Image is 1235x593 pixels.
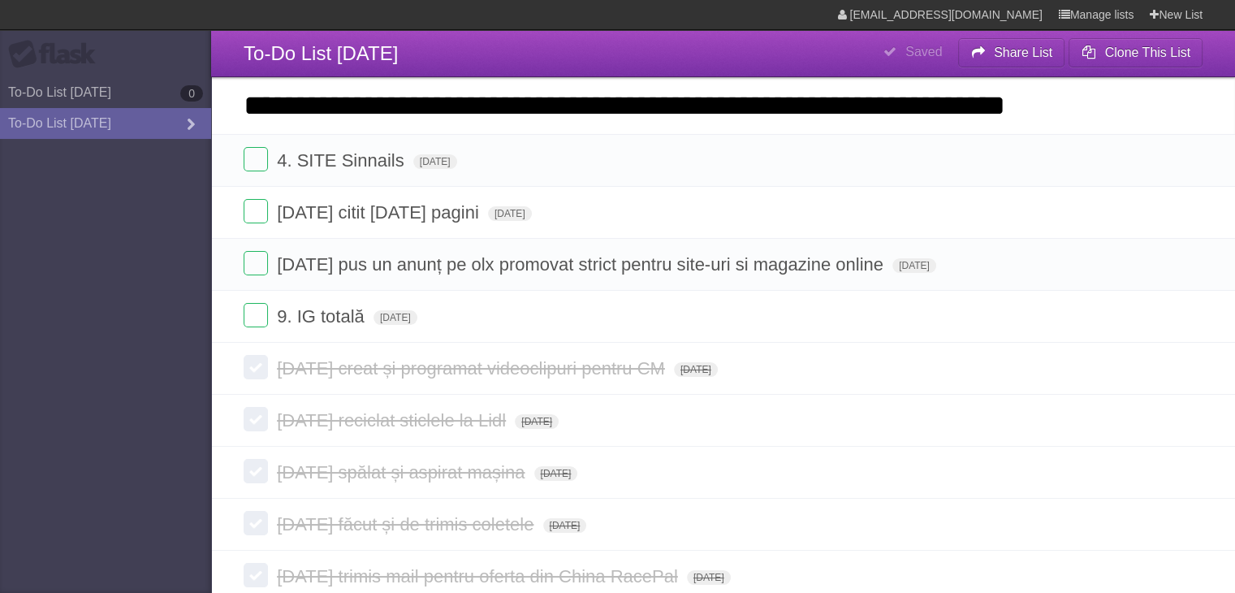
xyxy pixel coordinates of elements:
[244,563,268,587] label: Done
[277,462,529,483] span: [DATE] spălat și aspirat mașina
[180,85,203,102] b: 0
[8,40,106,69] div: Flask
[674,362,718,377] span: [DATE]
[488,206,532,221] span: [DATE]
[534,466,578,481] span: [DATE]
[413,154,457,169] span: [DATE]
[515,414,559,429] span: [DATE]
[687,570,731,585] span: [DATE]
[1104,45,1190,59] b: Clone This List
[994,45,1052,59] b: Share List
[244,459,268,483] label: Done
[244,147,268,171] label: Done
[244,511,268,535] label: Done
[277,202,483,223] span: [DATE] citit [DATE] pagini
[277,150,408,171] span: 4. SITE Sinnails
[244,199,268,223] label: Done
[244,42,398,64] span: To-Do List [DATE]
[1069,38,1203,67] button: Clone This List
[892,258,936,273] span: [DATE]
[277,254,887,275] span: [DATE] pus un anunț pe olx promovat strict pentru site-uri si magazine online
[958,38,1065,67] button: Share List
[374,310,417,325] span: [DATE]
[244,303,268,327] label: Done
[244,355,268,379] label: Done
[543,518,587,533] span: [DATE]
[277,566,682,587] span: [DATE] trimis mail pentru oferta din China RacePal
[277,358,669,379] span: [DATE] creat și programat videoclipuri pentru CM
[905,45,942,58] b: Saved
[277,410,510,431] span: [DATE] reciclat sticlele la Lidl
[277,514,538,535] span: [DATE] făcut și de trimis coletele
[244,251,268,275] label: Done
[244,407,268,431] label: Done
[277,306,369,327] span: 9. IG totală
